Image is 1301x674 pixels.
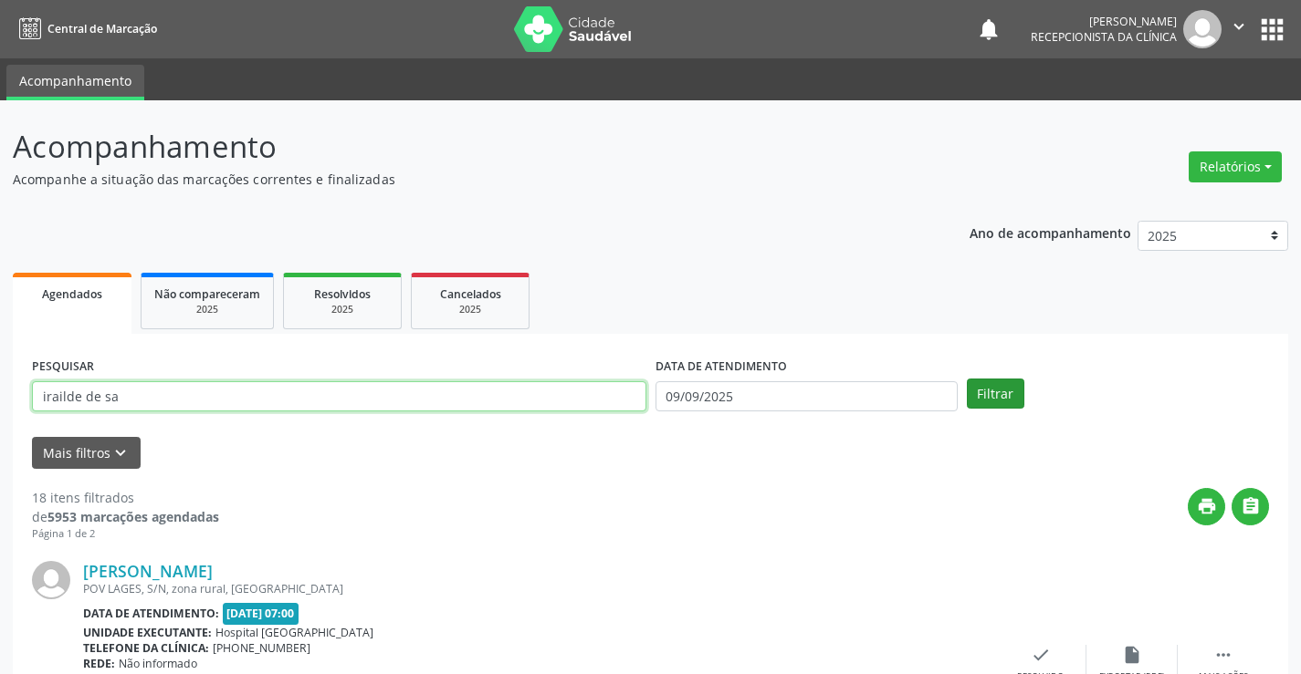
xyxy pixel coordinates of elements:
button: Relatórios [1189,151,1282,182]
div: 2025 [154,303,260,316]
p: Ano de acompanhamento [970,221,1131,244]
i: print [1197,496,1217,516]
div: 2025 [297,303,388,316]
span: Não informado [119,656,197,671]
input: Selecione um intervalo [656,381,958,412]
button: apps [1256,14,1288,46]
b: Telefone da clínica: [83,640,209,656]
span: Agendados [42,286,102,302]
button: notifications [976,16,1002,42]
button: Mais filtroskeyboard_arrow_down [32,437,141,469]
span: [DATE] 07:00 [223,603,299,624]
i: insert_drive_file [1122,645,1142,665]
label: PESQUISAR [32,353,94,381]
i:  [1213,645,1233,665]
span: Resolvidos [314,286,371,302]
img: img [32,561,70,599]
span: Não compareceram [154,286,260,302]
a: [PERSON_NAME] [83,561,213,581]
span: Recepcionista da clínica [1031,29,1177,45]
label: DATA DE ATENDIMENTO [656,353,787,381]
div: POV LAGES, S/N, zona rural, [GEOGRAPHIC_DATA] [83,581,995,596]
i:  [1241,496,1261,516]
b: Unidade executante: [83,625,212,640]
a: Acompanhamento [6,65,144,100]
b: Rede: [83,656,115,671]
a: Central de Marcação [13,14,157,44]
span: Central de Marcação [47,21,157,36]
p: Acompanhe a situação das marcações correntes e finalizadas [13,170,906,189]
i: check [1031,645,1051,665]
i: keyboard_arrow_down [110,443,131,463]
div: 18 itens filtrados [32,488,219,507]
p: Acompanhamento [13,124,906,170]
img: img [1183,10,1222,48]
span: Hospital [GEOGRAPHIC_DATA] [215,625,373,640]
button: Filtrar [967,378,1024,410]
b: Data de atendimento: [83,606,219,621]
input: Nome, CNS [32,381,646,412]
span: [PHONE_NUMBER] [213,640,310,656]
span: Cancelados [440,286,501,302]
button: print [1188,488,1225,525]
div: 2025 [425,303,516,316]
i:  [1229,16,1249,36]
div: [PERSON_NAME] [1031,14,1177,29]
strong: 5953 marcações agendadas [47,508,219,525]
div: de [32,507,219,526]
div: Página 1 de 2 [32,526,219,542]
button:  [1222,10,1256,48]
button:  [1232,488,1269,525]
